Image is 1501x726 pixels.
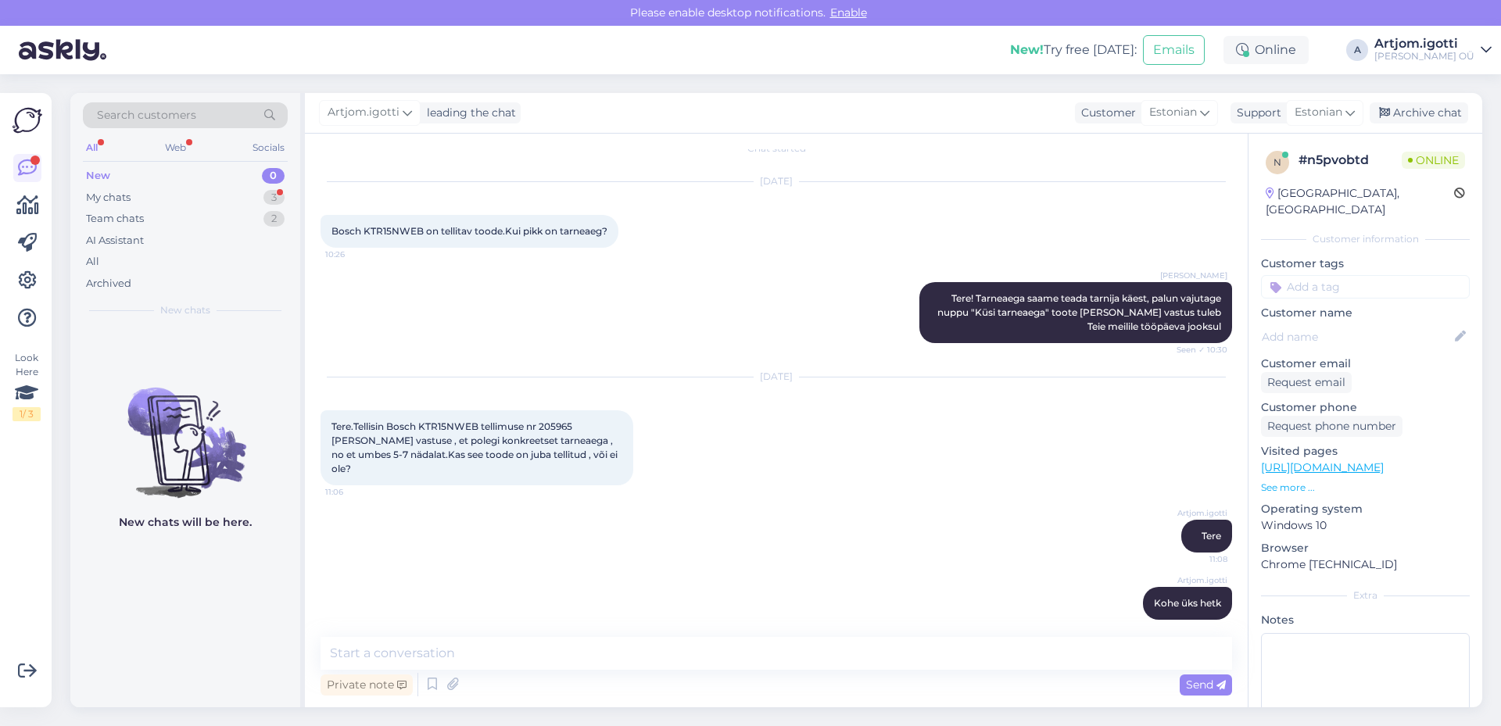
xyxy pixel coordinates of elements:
[1370,102,1468,123] div: Archive chat
[70,359,300,500] img: No chats
[263,211,285,227] div: 2
[1261,275,1470,299] input: Add a tag
[13,351,41,421] div: Look Here
[325,249,384,260] span: 10:26
[1299,151,1402,170] div: # n5pvobtd
[1261,460,1384,474] a: [URL][DOMAIN_NAME]
[331,420,620,474] span: Tere.Tellisin Bosch KTR15NWEB tellimuse nr 205965 [PERSON_NAME] vastuse , et polegi konkreetset t...
[1202,530,1221,542] span: Tere
[249,138,288,158] div: Socials
[1261,517,1470,534] p: Windows 10
[1169,507,1227,519] span: Artjom.igotti
[1261,501,1470,517] p: Operating system
[1374,50,1474,63] div: [PERSON_NAME] OÜ
[1295,104,1342,121] span: Estonian
[1160,270,1227,281] span: [PERSON_NAME]
[83,138,101,158] div: All
[97,107,196,123] span: Search customers
[331,225,607,237] span: Bosch KTR15NWEB on tellitav toode.Kui pikk on tarneaeg?
[119,514,252,531] p: New chats will be here.
[1261,356,1470,372] p: Customer email
[1266,185,1454,218] div: [GEOGRAPHIC_DATA], [GEOGRAPHIC_DATA]
[1261,232,1470,246] div: Customer information
[1169,344,1227,356] span: Seen ✓ 10:30
[1261,481,1470,495] p: See more ...
[1223,36,1309,64] div: Online
[1231,105,1281,121] div: Support
[321,174,1232,188] div: [DATE]
[325,486,384,498] span: 11:06
[1402,152,1465,169] span: Online
[1262,328,1452,345] input: Add name
[1261,443,1470,460] p: Visited pages
[1261,588,1470,603] div: Extra
[1261,556,1470,573] p: Chrome [TECHNICAL_ID]
[1186,678,1226,692] span: Send
[1346,39,1368,61] div: A
[86,276,131,291] div: Archived
[321,674,413,696] div: Private note
[86,254,99,270] div: All
[1274,156,1281,168] span: n
[937,292,1223,332] span: Tere! Tarneaega saame teada tarnija käest, palun vajutage nuppu "Küsi tarneaega" toote [PERSON_NA...
[1261,540,1470,556] p: Browser
[826,5,872,20] span: Enable
[328,104,399,121] span: Artjom.igotti
[263,190,285,206] div: 3
[421,105,516,121] div: leading the chat
[160,303,210,317] span: New chats
[1374,38,1474,50] div: Artjom.igotti
[162,138,189,158] div: Web
[86,233,144,249] div: AI Assistant
[262,168,285,184] div: 0
[86,168,110,184] div: New
[321,370,1232,384] div: [DATE]
[1261,372,1352,393] div: Request email
[86,211,144,227] div: Team chats
[1261,305,1470,321] p: Customer name
[13,106,42,135] img: Askly Logo
[1261,612,1470,628] p: Notes
[1149,104,1197,121] span: Estonian
[1169,574,1227,586] span: Artjom.igotti
[1154,597,1221,609] span: Kohe üks hetk
[1010,42,1044,57] b: New!
[1261,256,1470,272] p: Customer tags
[1261,416,1402,437] div: Request phone number
[1143,35,1205,65] button: Emails
[1374,38,1492,63] a: Artjom.igotti[PERSON_NAME] OÜ
[1075,105,1136,121] div: Customer
[13,407,41,421] div: 1 / 3
[1010,41,1137,59] div: Try free [DATE]:
[1261,399,1470,416] p: Customer phone
[1169,553,1227,565] span: 11:08
[1169,620,1227,632] span: 11:08
[86,190,131,206] div: My chats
